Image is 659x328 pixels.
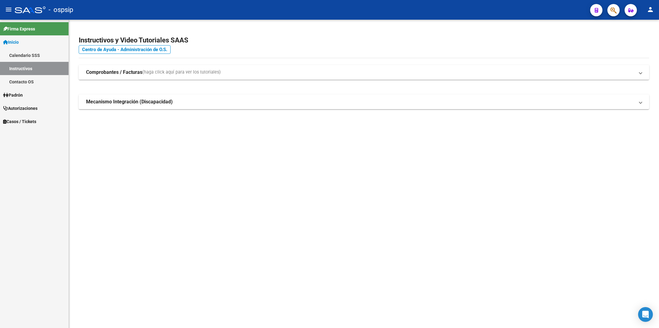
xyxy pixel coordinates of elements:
span: Firma Express [3,26,35,32]
span: Inicio [3,39,19,46]
a: Centro de Ayuda - Administración de O.S. [79,45,171,54]
mat-icon: menu [5,6,12,13]
mat-expansion-panel-header: Comprobantes / Facturas(haga click aquí para ver los tutoriales) [79,65,649,80]
h2: Instructivos y Video Tutoriales SAAS [79,34,649,46]
span: - ospsip [49,3,73,17]
mat-expansion-panel-header: Mecanismo Integración (Discapacidad) [79,94,649,109]
span: Autorizaciones [3,105,37,112]
div: Open Intercom Messenger [638,307,653,322]
strong: Comprobantes / Facturas [86,69,142,76]
strong: Mecanismo Integración (Discapacidad) [86,98,173,105]
mat-icon: person [647,6,654,13]
span: Padrón [3,92,23,98]
span: (haga click aquí para ver los tutoriales) [142,69,221,76]
span: Casos / Tickets [3,118,36,125]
